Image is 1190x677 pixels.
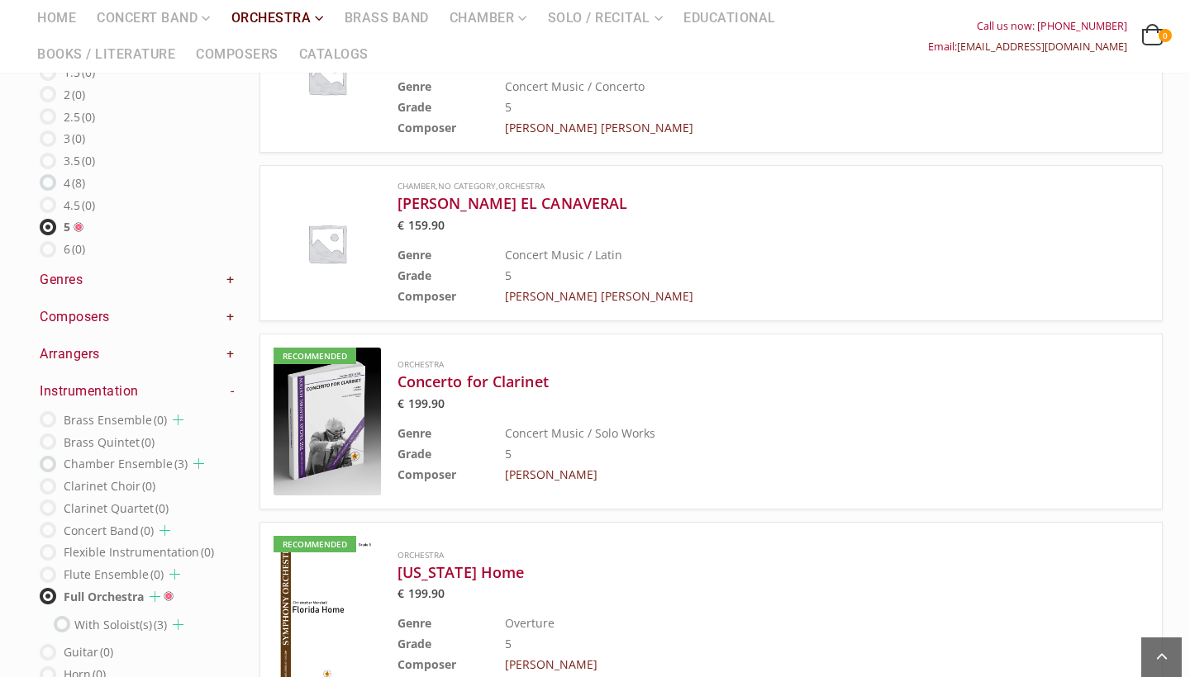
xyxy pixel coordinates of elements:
span: (0) [100,644,113,660]
span: (0) [72,130,85,146]
a: + [226,308,235,326]
bdi: 159.90 [397,217,445,233]
label: Full Orchestra [64,586,144,607]
label: 3.5 [64,150,95,171]
b: Composer [397,656,456,672]
label: 2.5 [64,107,95,127]
td: 5 [505,265,1066,286]
a: + [226,345,235,363]
label: Chamber Ensemble [64,453,188,474]
a: Сhild list opener [173,619,183,630]
bdi: 199.90 [397,395,445,411]
label: Clarinet Choir [64,476,155,496]
b: Grade [397,267,431,283]
span: (0) [141,434,155,450]
td: 5 [505,443,1066,464]
a: [EMAIL_ADDRESS][DOMAIN_NAME] [957,40,1127,54]
h4: Arrangers [40,345,235,363]
a: No Category [438,180,496,192]
b: Grade [397,636,431,651]
a: Сhild list opener [159,525,170,536]
label: Brass Quintet [64,432,155,452]
td: Overture [505,613,1066,633]
a: + [226,271,235,289]
a: Books / Literature [27,36,185,73]
a: [PERSON_NAME] EL CANAVERAL [397,193,1066,213]
label: 5 [64,216,70,237]
label: Concert Band [64,520,154,541]
a: [PERSON_NAME] [PERSON_NAME] [505,288,693,304]
label: 4 [64,173,85,193]
img: Placeholder [274,190,381,297]
label: 2 [64,84,85,105]
b: Composer [397,120,456,135]
a: Chamber [397,180,436,192]
span: (0) [72,241,85,257]
a: [US_STATE] Home [397,562,1066,582]
td: Concert Music / Solo Works [505,423,1066,443]
h3: Concerto for Clarinet [397,372,1066,391]
a: [PERSON_NAME] [505,656,597,672]
label: 4.5 [64,195,95,215]
label: 6 [64,239,85,259]
label: With Soloist(s) [74,614,167,635]
span: € [397,217,404,233]
label: 3 [64,128,85,149]
span: (3) [174,456,188,471]
h4: Genres [40,271,235,289]
span: (0) [154,412,167,428]
b: Genre [397,78,431,94]
b: Genre [397,247,431,263]
img: Delete [164,591,174,601]
span: (0) [155,500,169,516]
b: Genre [397,615,431,631]
a: Orchestra [397,358,444,370]
a: Composers [186,36,288,73]
b: Composer [397,466,456,482]
a: Сhild list opener [150,591,160,602]
span: (0) [82,153,95,168]
span: , , [397,179,1066,193]
label: Flute Ensemble [64,564,164,585]
td: Concert Music / Latin [505,244,1066,265]
a: [PERSON_NAME] [PERSON_NAME] [505,120,693,135]
span: (3) [154,617,167,632]
span: (0) [82,197,95,213]
span: (0) [82,109,95,125]
td: 5 [505,97,1066,117]
div: Recommended [274,536,356,552]
span: (0) [150,566,164,582]
td: 5 [505,633,1066,654]
span: € [397,395,404,411]
img: Placeholder [274,21,381,129]
td: Concert Music / Concerto [505,76,1066,97]
a: Сhild list opener [193,458,204,469]
a: Recommended [274,348,381,495]
label: Clarinet Quartet [64,498,169,518]
h4: Composers [40,308,235,326]
a: Catalogs [289,36,378,73]
a: Сhild list opener [173,414,183,425]
a: Orchestra [498,180,545,192]
div: Recommended [274,348,356,364]
span: € [397,585,404,601]
a: - [231,382,235,400]
label: Flexible Instrumentation [64,542,214,562]
div: Call us now: [PHONE_NUMBER] [928,16,1127,36]
bdi: 199.90 [397,585,445,601]
a: Orchestra [397,549,444,561]
span: (0) [72,87,85,102]
b: Composer [397,288,456,304]
b: Grade [397,99,431,115]
span: (0) [142,478,155,494]
h4: Instrumentation [40,382,235,400]
span: (0) [140,523,154,538]
a: [PERSON_NAME] [505,466,597,482]
img: Delete [74,222,83,232]
span: 0 [1159,29,1172,42]
b: Genre [397,425,431,441]
label: Guitar [64,641,113,662]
